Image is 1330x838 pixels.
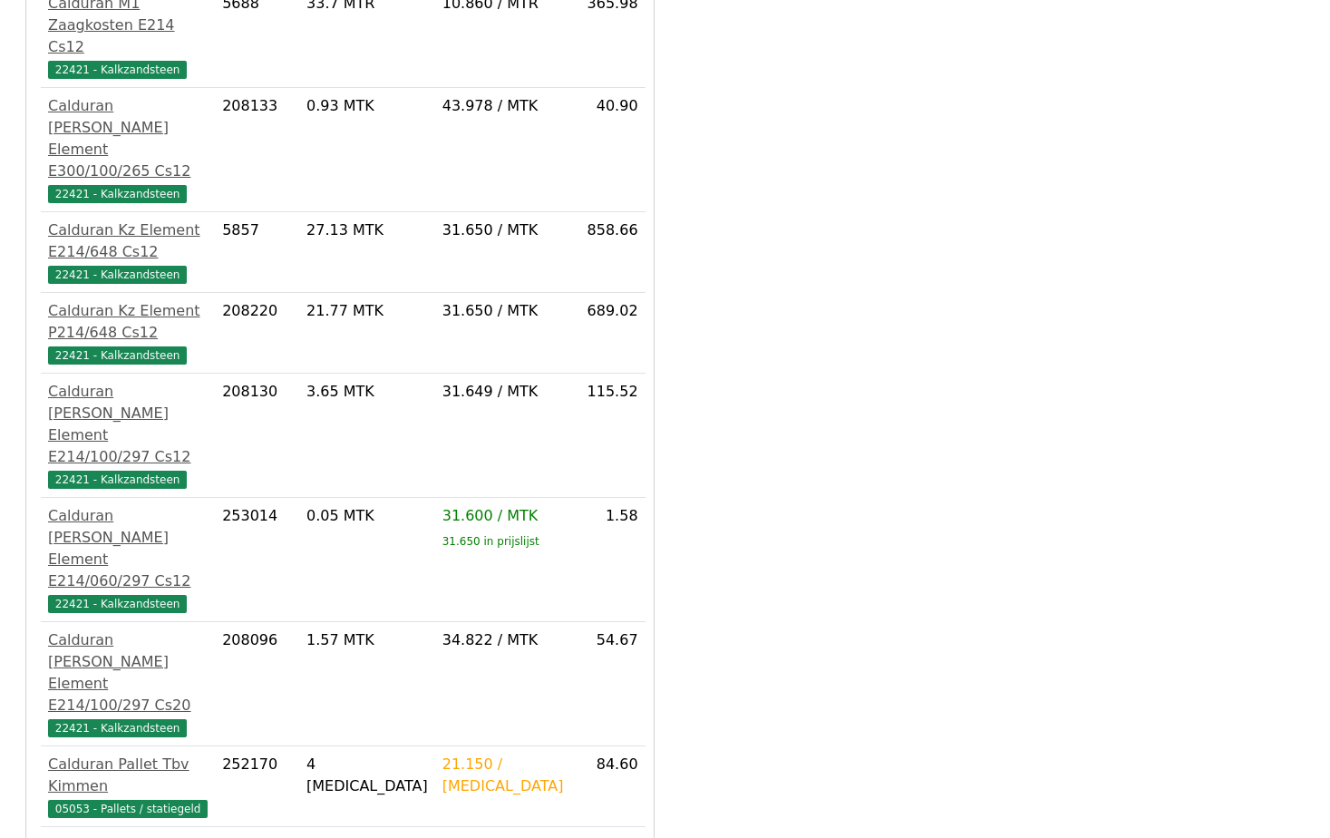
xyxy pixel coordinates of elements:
div: 0.93 MTK [306,95,428,117]
td: 858.66 [570,212,645,293]
td: 253014 [215,498,299,622]
div: 34.822 / MTK [442,629,564,651]
td: 115.52 [570,374,645,498]
div: Calduran [PERSON_NAME] Element E214/100/297 Cs12 [48,381,208,468]
div: 31.650 / MTK [442,219,564,241]
td: 208096 [215,622,299,746]
div: 31.600 / MTK [442,505,564,527]
div: 4 [MEDICAL_DATA] [306,754,428,797]
span: 22421 - Kalkzandsteen [48,185,187,203]
a: Calduran [PERSON_NAME] Element E300/100/265 Cs1222421 - Kalkzandsteen [48,95,208,204]
span: 22421 - Kalkzandsteen [48,719,187,737]
div: 31.649 / MTK [442,381,564,403]
span: 22421 - Kalkzandsteen [48,595,187,613]
div: 0.05 MTK [306,505,428,527]
div: 3.65 MTK [306,381,428,403]
span: 22421 - Kalkzandsteen [48,61,187,79]
div: 1.57 MTK [306,629,428,651]
div: 31.650 / MTK [442,300,564,322]
td: 54.67 [570,622,645,746]
div: Calduran Kz Element P214/648 Cs12 [48,300,208,344]
span: 22421 - Kalkzandsteen [48,266,187,284]
a: Calduran [PERSON_NAME] Element E214/060/297 Cs1222421 - Kalkzandsteen [48,505,208,614]
span: 22421 - Kalkzandsteen [48,346,187,365]
td: 689.02 [570,293,645,374]
a: Calduran Kz Element E214/648 Cs1222421 - Kalkzandsteen [48,219,208,285]
div: 27.13 MTK [306,219,428,241]
sub: 31.650 in prijslijst [442,535,539,548]
td: 252170 [215,746,299,827]
span: 05053 - Pallets / statiegeld [48,800,208,818]
div: Calduran [PERSON_NAME] Element E214/060/297 Cs12 [48,505,208,592]
div: Calduran Pallet Tbv Kimmen [48,754,208,797]
div: Calduran Kz Element E214/648 Cs12 [48,219,208,263]
a: Calduran Pallet Tbv Kimmen05053 - Pallets / statiegeld [48,754,208,819]
a: Calduran Kz Element P214/648 Cs1222421 - Kalkzandsteen [48,300,208,365]
div: 43.978 / MTK [442,95,564,117]
div: 21.77 MTK [306,300,428,322]
span: 22421 - Kalkzandsteen [48,471,187,489]
div: Calduran [PERSON_NAME] Element E300/100/265 Cs12 [48,95,208,182]
td: 208133 [215,88,299,212]
td: 1.58 [570,498,645,622]
td: 208130 [215,374,299,498]
td: 84.60 [570,746,645,827]
td: 208220 [215,293,299,374]
div: Calduran [PERSON_NAME] Element E214/100/297 Cs20 [48,629,208,716]
div: 21.150 / [MEDICAL_DATA] [442,754,564,797]
td: 5857 [215,212,299,293]
td: 40.90 [570,88,645,212]
a: Calduran [PERSON_NAME] Element E214/100/297 Cs1222421 - Kalkzandsteen [48,381,208,490]
a: Calduran [PERSON_NAME] Element E214/100/297 Cs2022421 - Kalkzandsteen [48,629,208,738]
